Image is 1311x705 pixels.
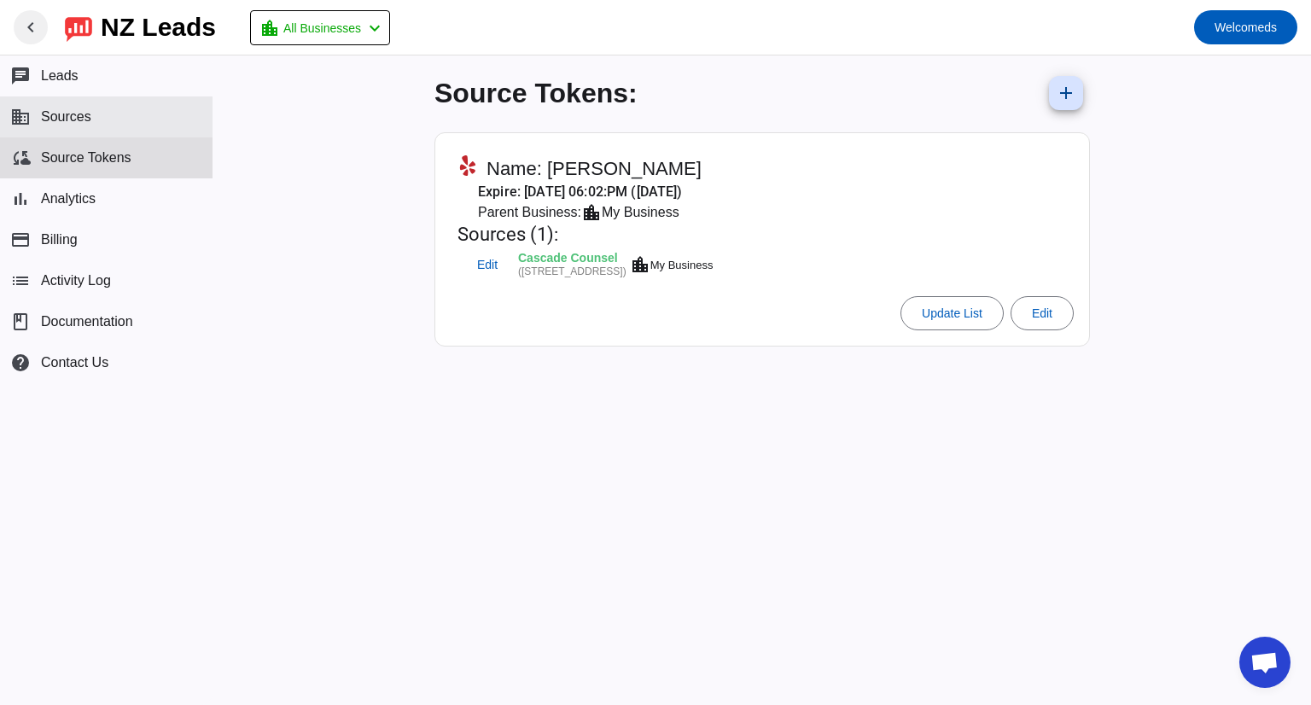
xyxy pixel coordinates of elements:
span: Contact Us [41,355,108,370]
button: Update List [900,296,1004,330]
mat-card-subtitle: Expire: [DATE] 06:02:PM ([DATE]) [457,182,715,202]
mat-icon: payment [10,230,31,250]
button: All Businesses [250,10,390,45]
div: Open chat [1239,637,1291,688]
h1: Source Tokens: [434,78,638,109]
mat-icon: list [10,271,31,291]
mat-icon: location_city [630,254,650,275]
mat-icon: cloud_sync [10,148,31,168]
span: Edit [477,259,498,271]
mat-icon: chevron_left [20,17,41,38]
button: Edit [1011,296,1074,330]
span: Leads [41,68,79,84]
div: Cascade Counsel [518,253,626,266]
div: NZ Leads [101,15,216,39]
mat-icon: location_city [581,202,602,223]
span: Billing [41,232,78,248]
span: ds [1215,15,1277,39]
span: Documentation [41,314,133,329]
mat-card-title: Sources (1): [457,223,715,247]
span: Activity Log [41,273,111,288]
span: Sources [41,109,91,125]
mat-icon: help [10,352,31,373]
span: Edit [1032,306,1052,320]
button: Edit [460,249,515,280]
div: My Business [650,259,714,271]
mat-icon: bar_chart [10,189,31,209]
mat-icon: location_city [259,18,280,38]
span: Source Tokens [41,150,131,166]
div: ([STREET_ADDRESS]) [518,266,626,277]
span: Parent Business: [478,202,581,223]
mat-icon: add [1056,83,1076,103]
mat-icon: chevron_left [364,18,385,38]
button: Welcomeds [1194,10,1297,44]
img: logo [65,13,92,42]
span: Analytics [41,191,96,207]
span: All Businesses [283,16,361,40]
span: Name: [PERSON_NAME] [487,157,702,181]
span: Welcome [1215,20,1264,34]
span: book [10,312,31,332]
mat-icon: business [10,107,31,127]
mat-icon: chat [10,66,31,86]
div: My Business [602,202,679,223]
span: Update List [922,306,982,320]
